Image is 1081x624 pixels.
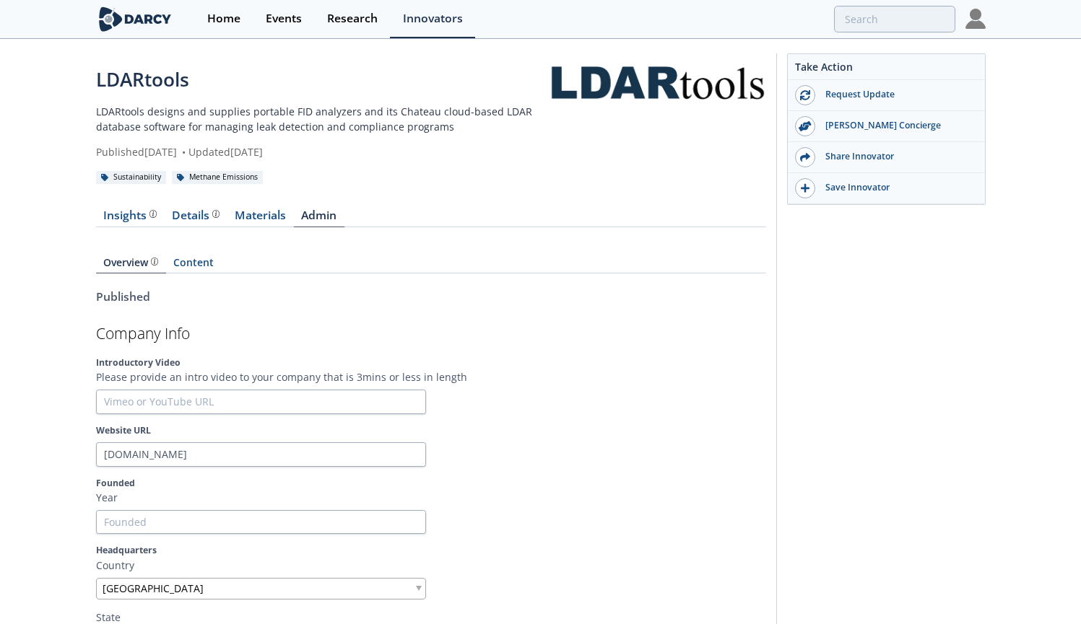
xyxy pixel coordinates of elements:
div: Share Innovator [815,150,977,163]
a: Insights [96,210,165,227]
label: Introductory Video [96,356,766,369]
img: Profile [965,9,986,29]
p: Country [96,558,766,573]
img: information.svg [151,258,159,265]
p: Please provide an intro video to your company that is 3mins or less in length [96,369,766,384]
label: Website URL [96,424,766,437]
img: information.svg [212,210,220,218]
h2: Company Info [96,326,766,341]
label: Founded [96,477,766,490]
div: Take Action [788,59,985,80]
a: Overview [96,258,166,273]
label: Headquarters [96,544,766,557]
div: Insights [103,210,157,221]
div: Home [207,13,240,25]
div: Published [96,289,766,306]
div: Research [327,13,378,25]
span: • [180,145,188,159]
div: Details [172,210,220,221]
a: Materials [227,210,294,227]
div: Save Innovator [815,181,977,194]
div: Innovators [403,13,463,25]
div: Methane Emissions [172,171,264,184]
div: [PERSON_NAME] Concierge [815,119,977,132]
a: Details [165,210,227,227]
div: Published [DATE] Updated [DATE] [96,144,550,159]
input: Website URL [96,442,426,467]
div: Events [266,13,302,25]
input: Vimeo or YouTube URL [96,390,426,414]
span: [GEOGRAPHIC_DATA] [103,581,204,596]
button: Save Innovator [788,173,985,204]
a: Content [166,258,222,273]
a: Admin [294,210,344,227]
iframe: chat widget [1020,566,1067,610]
input: Founded [96,510,426,535]
p: LDARtools designs and supplies portable FID analyzers and its Chateau cloud-based LDAR database s... [96,104,550,134]
input: Advanced Search [834,6,955,32]
div: Sustainability [96,171,167,184]
img: information.svg [149,210,157,218]
div: LDARtools [96,66,550,94]
div: Overview [103,258,158,268]
div: [GEOGRAPHIC_DATA] [96,578,426,599]
img: logo-wide.svg [96,6,175,32]
p: Year [96,490,766,505]
div: Request Update [815,88,977,101]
